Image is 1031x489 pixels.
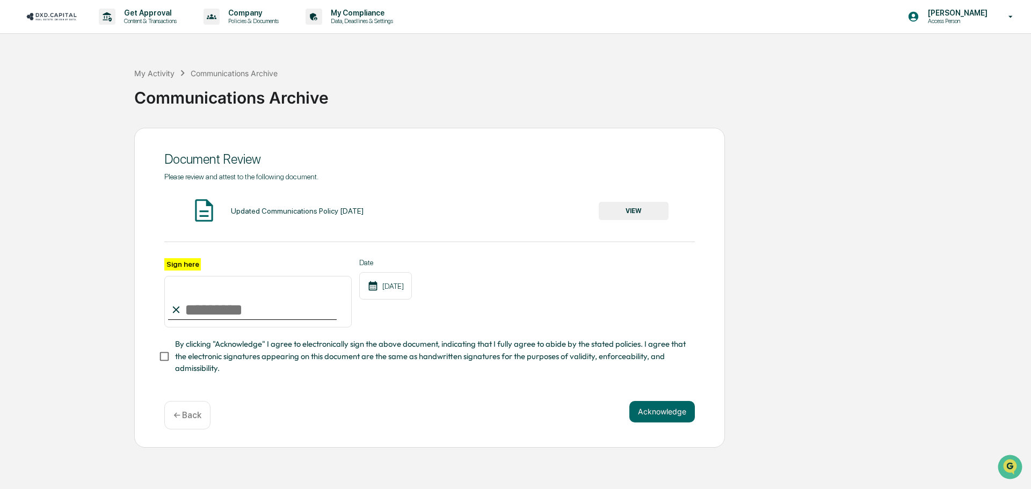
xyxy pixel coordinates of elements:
[191,197,217,224] img: Document Icon
[115,17,182,25] p: Content & Transactions
[322,17,398,25] p: Data, Deadlines & Settings
[74,131,137,150] a: 🗄️Attestations
[919,9,993,17] p: [PERSON_NAME]
[164,172,318,181] span: Please review and attest to the following document.
[220,9,284,17] p: Company
[115,9,182,17] p: Get Approval
[183,85,195,98] button: Start new chat
[220,17,284,25] p: Policies & Documents
[107,182,130,190] span: Pylon
[6,151,72,171] a: 🔎Data Lookup
[231,207,364,215] div: Updated Communications Policy [DATE]
[322,9,398,17] p: My Compliance
[919,17,993,25] p: Access Person
[78,136,86,145] div: 🗄️
[134,79,1026,107] div: Communications Archive
[21,156,68,166] span: Data Lookup
[37,82,176,93] div: Start new chat
[629,401,695,422] button: Acknowledge
[599,202,669,220] button: VIEW
[11,23,195,40] p: How can we help?
[76,181,130,190] a: Powered byPylon
[175,338,686,374] span: By clicking "Acknowledge" I agree to electronically sign the above document, indicating that I fu...
[164,258,201,271] label: Sign here
[11,82,30,101] img: 1746055101610-c473b297-6a78-478c-a979-82029cc54cd1
[134,69,175,78] div: My Activity
[359,272,412,300] div: [DATE]
[37,93,136,101] div: We're available if you need us!
[6,131,74,150] a: 🖐️Preclearance
[359,258,412,267] label: Date
[173,410,201,420] p: ← Back
[26,11,77,21] img: logo
[21,135,69,146] span: Preclearance
[164,151,695,167] div: Document Review
[89,135,133,146] span: Attestations
[191,69,278,78] div: Communications Archive
[11,136,19,145] div: 🖐️
[997,454,1026,483] iframe: Open customer support
[11,157,19,165] div: 🔎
